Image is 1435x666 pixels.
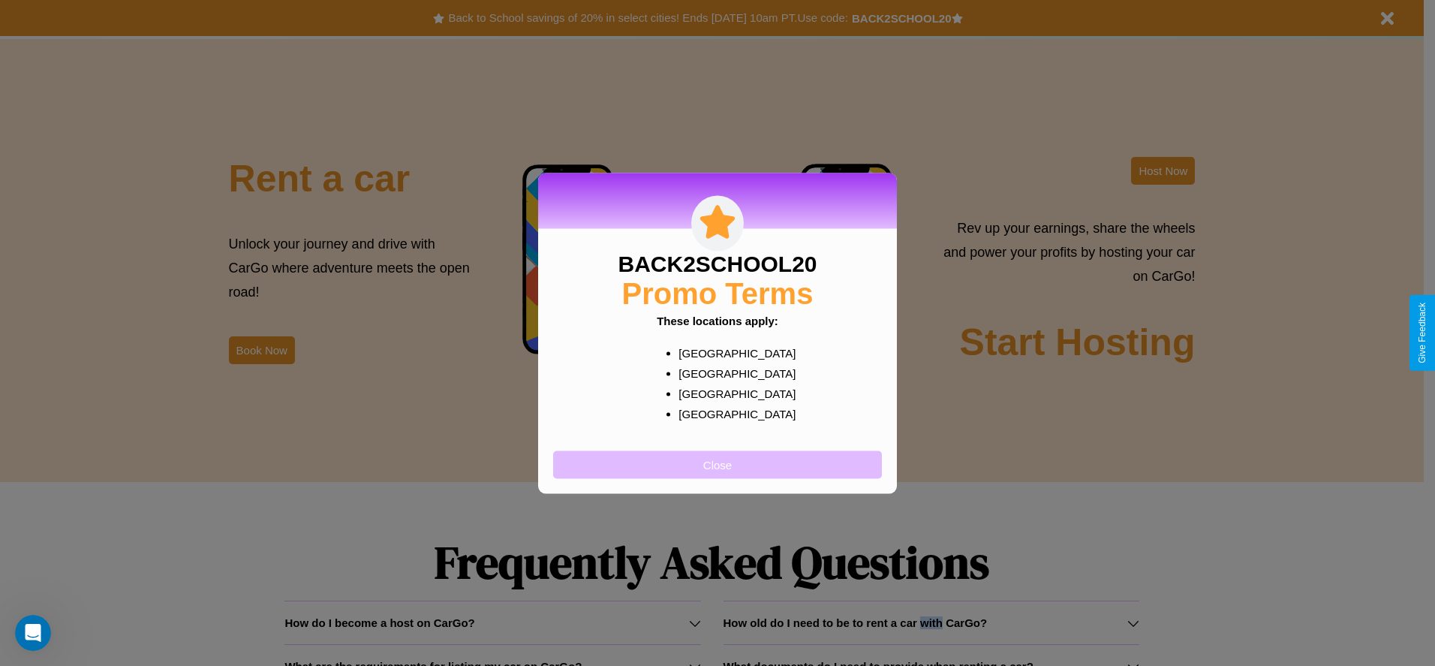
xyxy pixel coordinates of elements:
[15,615,51,651] iframe: Intercom live chat
[678,403,786,423] p: [GEOGRAPHIC_DATA]
[553,451,882,478] button: Close
[622,276,814,310] h2: Promo Terms
[657,314,778,327] b: These locations apply:
[618,251,817,276] h3: BACK2SCHOOL20
[678,363,786,383] p: [GEOGRAPHIC_DATA]
[678,342,786,363] p: [GEOGRAPHIC_DATA]
[1417,303,1427,363] div: Give Feedback
[678,383,786,403] p: [GEOGRAPHIC_DATA]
